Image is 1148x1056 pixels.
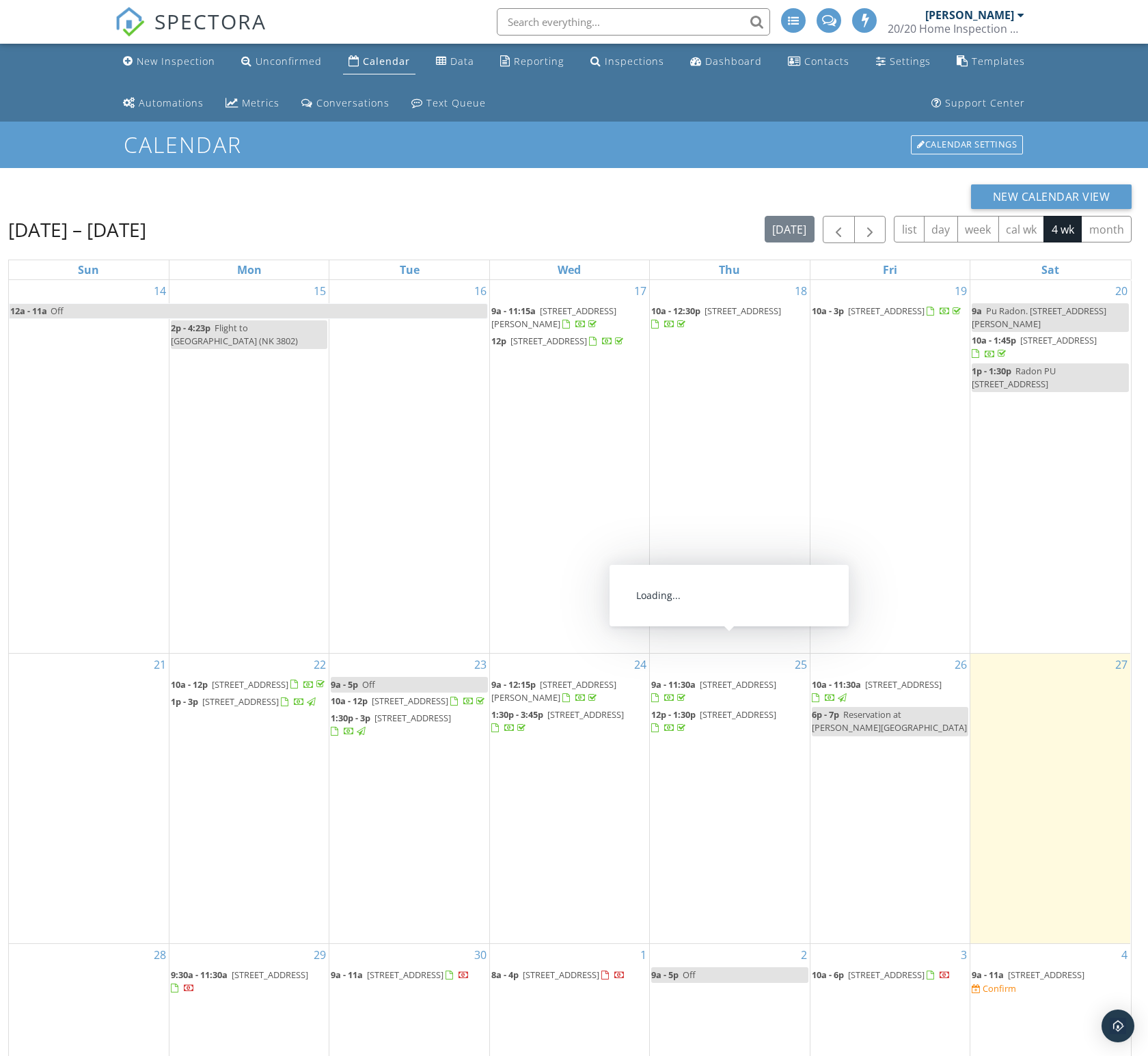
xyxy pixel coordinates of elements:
span: 1:30p - 3p [331,712,370,724]
a: Sunday [75,260,102,279]
td: Go to September 19, 2025 [810,280,970,653]
a: 10a - 3p [STREET_ADDRESS] [812,303,968,320]
a: Go to September 30, 2025 [471,944,489,966]
a: 12p [STREET_ADDRESS] [491,333,648,350]
span: 10a - 3p [812,305,844,317]
span: 12p - 1:30p [651,708,696,721]
a: 10a - 12p [STREET_ADDRESS] [331,695,487,707]
td: Go to September 14, 2025 [9,280,169,653]
a: 1:30p - 3:45p [STREET_ADDRESS] [491,708,624,734]
div: Inspections [605,55,664,68]
div: Settings [890,55,931,68]
div: Templates [972,55,1025,68]
span: [STREET_ADDRESS] [523,969,599,981]
a: 10a - 6p [STREET_ADDRESS] [812,967,968,984]
a: Thursday [716,260,743,279]
a: 12p - 1:30p [STREET_ADDRESS] [651,707,808,736]
a: 9a - 11a [STREET_ADDRESS] [331,969,469,981]
div: Open Intercom Messenger [1102,1010,1134,1042]
span: 9a - 11a [972,969,1004,981]
a: 10a - 11:30a [STREET_ADDRESS] [812,678,942,704]
a: 9a - 11a [STREET_ADDRESS] [331,967,487,984]
a: Settings [871,49,936,74]
a: 9a - 11:30a [STREET_ADDRESS] [651,678,776,704]
a: 1:30p - 3p [STREET_ADDRESS] [331,710,487,740]
span: [STREET_ADDRESS] [1020,334,1097,346]
span: Reservation at [PERSON_NAME][GEOGRAPHIC_DATA] [812,708,967,734]
span: [STREET_ADDRESS] [848,969,925,981]
button: Previous [823,216,855,244]
span: 10a - 12p [331,695,368,707]
a: Go to September 21, 2025 [151,654,169,676]
span: [STREET_ADDRESS] [374,712,451,724]
span: 6p - 7p [812,708,839,721]
a: Data [430,49,480,74]
a: Calendar Settings [910,134,1024,156]
a: Go to September 18, 2025 [792,280,810,302]
div: Calendar Settings [911,135,1023,154]
a: 1:30p - 3p [STREET_ADDRESS] [331,712,451,737]
td: Go to September 25, 2025 [650,653,810,943]
a: Go to September 15, 2025 [311,280,329,302]
div: 20/20 Home Inspection of NJ LLC [888,22,1024,36]
div: Conversations [316,96,389,109]
a: Templates [951,49,1030,74]
span: [STREET_ADDRESS] [700,678,776,691]
a: Support Center [926,91,1030,116]
a: 12p - 1:30p [STREET_ADDRESS] [651,708,776,734]
span: 9a - 11:30a [651,678,696,691]
a: 9a - 12:15p [STREET_ADDRESS][PERSON_NAME] [491,678,616,704]
button: list [894,216,925,242]
img: The Best Home Inspection Software - Spectora [115,7,145,37]
div: Confirm [983,983,1016,994]
span: Off [683,969,696,981]
a: Contacts [782,49,855,74]
a: Go to October 3, 2025 [958,944,970,966]
span: Pu Radon. [STREET_ADDRESS][PERSON_NAME] [972,305,1106,330]
a: SPECTORA [115,18,266,47]
a: Unconfirmed [236,49,327,74]
div: Reporting [514,55,564,68]
span: 1:30p - 3:45p [491,708,543,721]
span: Off [51,305,64,317]
td: Go to September 18, 2025 [650,280,810,653]
span: Off [362,678,375,691]
a: 10a - 12p [STREET_ADDRESS] [171,678,327,691]
div: New Inspection [137,55,215,68]
td: Go to September 23, 2025 [329,653,489,943]
a: Go to September 27, 2025 [1112,654,1130,676]
td: Go to September 22, 2025 [169,653,329,943]
a: 9a - 11:30a [STREET_ADDRESS] [651,677,808,706]
a: 9a - 11:15a [STREET_ADDRESS][PERSON_NAME] [491,303,648,333]
span: 9a - 11:15a [491,305,536,317]
a: Go to October 4, 2025 [1119,944,1130,966]
div: Unconfirmed [256,55,322,68]
h1: Calendar [124,133,1024,156]
a: Saturday [1039,260,1062,279]
span: SPECTORA [154,7,266,36]
a: 10a - 12:30p [STREET_ADDRESS] [651,305,781,330]
a: Wednesday [555,260,584,279]
span: [STREET_ADDRESS] [547,708,624,721]
td: Go to September 21, 2025 [9,653,169,943]
a: 10a - 6p [STREET_ADDRESS] [812,969,951,981]
span: 10a - 12p [171,678,208,691]
span: 1p - 3p [171,695,198,708]
div: Data [450,55,474,68]
a: 9a - 11:15a [STREET_ADDRESS][PERSON_NAME] [491,305,616,330]
span: [STREET_ADDRESS] [202,695,279,708]
span: [STREET_ADDRESS][PERSON_NAME] [491,305,616,330]
span: 9a - 12:15p [491,678,536,691]
a: 10a - 12p [STREET_ADDRESS] [171,677,327,693]
a: Go to September 14, 2025 [151,280,169,302]
a: 10a - 11:30a [STREET_ADDRESS] [812,677,968,706]
span: 8a - 4p [491,969,519,981]
span: Flight to [GEOGRAPHIC_DATA] (NK 3802) [171,322,298,347]
span: [STREET_ADDRESS] [232,969,308,981]
a: 8a - 4p [STREET_ADDRESS] [491,967,648,984]
span: 9a - 5p [651,969,679,981]
a: 10a - 12p [STREET_ADDRESS] [331,693,487,710]
a: Metrics [220,91,285,116]
td: Go to September 26, 2025 [810,653,970,943]
a: 1p - 3p [STREET_ADDRESS] [171,694,327,710]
